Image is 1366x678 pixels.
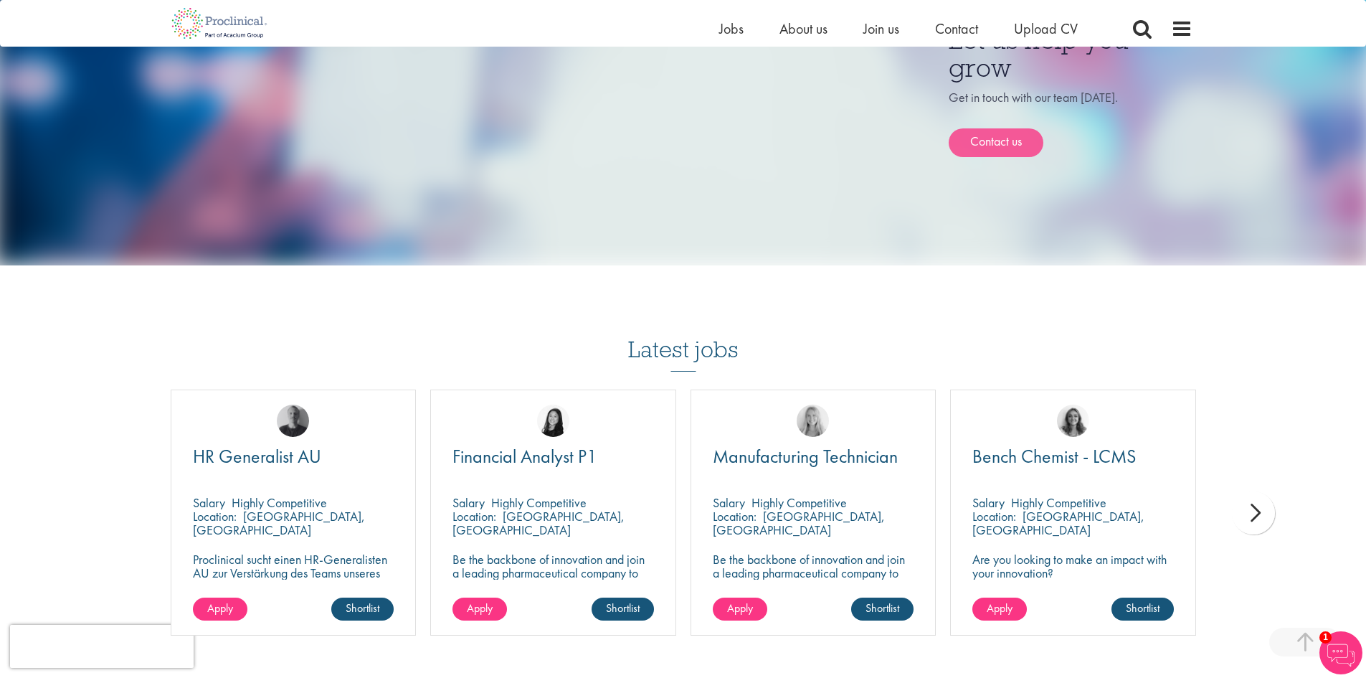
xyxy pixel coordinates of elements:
img: Chatbot [1319,631,1362,674]
a: Apply [713,598,767,621]
div: next [1232,491,1275,535]
a: HR Generalist AU [193,448,394,466]
span: Salary [193,494,225,511]
span: Location: [452,508,496,524]
span: Apply [727,601,753,616]
span: Apply [987,601,1012,616]
span: Manufacturing Technician [713,444,898,469]
span: Salary [452,494,485,511]
span: Location: [972,508,1016,524]
a: Join us [863,19,899,38]
a: Jobs [719,19,744,38]
a: About us [779,19,827,38]
a: Apply [452,598,507,621]
a: Upload CV [1014,19,1078,38]
a: Manufacturing Technician [713,448,914,466]
a: Contact [935,19,978,38]
h3: Latest jobs [628,301,739,372]
p: [GEOGRAPHIC_DATA], [GEOGRAPHIC_DATA] [452,508,625,538]
img: Felix Zimmer [277,405,309,437]
span: Salary [972,494,1005,511]
span: Location: [713,508,756,524]
span: Salary [713,494,745,511]
p: Be the backbone of innovation and join a leading pharmaceutical company to help keep life-changin... [713,552,914,607]
span: Location: [193,508,237,524]
a: Apply [193,598,247,621]
span: Apply [467,601,493,616]
iframe: reCAPTCHA [10,625,194,668]
a: Bench Chemist - LCMS [972,448,1174,466]
img: Jackie Cerchio [1057,405,1089,437]
p: Proclinical sucht einen HR-Generalisten AU zur Verstärkung des Teams unseres Kunden in [GEOGRAPHI... [193,552,394,593]
p: Highly Competitive [1011,494,1106,511]
p: Highly Competitive [491,494,587,511]
p: [GEOGRAPHIC_DATA], [GEOGRAPHIC_DATA] [972,508,1144,538]
div: Get in touch with our team [DATE]. [949,88,1192,157]
p: Be the backbone of innovation and join a leading pharmaceutical company to help keep life-changin... [452,552,654,607]
p: [GEOGRAPHIC_DATA], [GEOGRAPHIC_DATA] [193,508,365,538]
span: Financial Analyst P1 [452,444,597,469]
a: Contact us [949,128,1043,157]
h3: Let us help you grow [949,26,1192,81]
a: Apply [972,598,1027,621]
a: Shortlist [1111,598,1174,621]
p: Highly Competitive [232,494,327,511]
span: Apply [207,601,233,616]
a: Shortlist [851,598,914,621]
p: Are you looking to make an impact with your innovation? [972,552,1174,580]
p: [GEOGRAPHIC_DATA], [GEOGRAPHIC_DATA] [713,508,885,538]
img: Shannon Briggs [797,405,829,437]
a: Shortlist [331,598,394,621]
span: Bench Chemist - LCMS [972,444,1136,469]
span: 1 [1319,631,1332,644]
a: Shortlist [592,598,654,621]
p: Highly Competitive [751,494,847,511]
span: HR Generalist AU [193,444,321,469]
a: Financial Analyst P1 [452,448,654,466]
img: Numhom Sudsok [537,405,569,437]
